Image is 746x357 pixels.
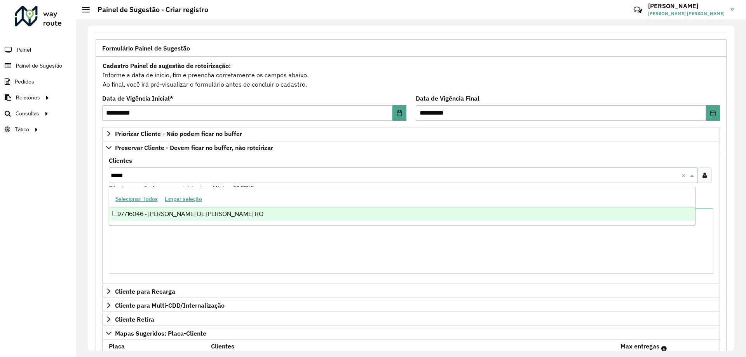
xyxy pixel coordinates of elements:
label: Max entregas [621,341,659,351]
small: Clientes que não devem ser roteirizados – Máximo 50 PDVS [109,185,254,192]
div: Informe a data de inicio, fim e preencha corretamente os campos abaixo. Ao final, você irá pré-vi... [102,61,720,89]
em: Máximo de clientes que serão colocados na mesma rota com os clientes informados [661,345,667,352]
span: Clear all [682,171,688,180]
label: Clientes [211,341,234,351]
div: 97716046 - [PERSON_NAME] DE [PERSON_NAME] RO [109,207,695,221]
button: Selecionar Todos [112,193,161,205]
span: [PERSON_NAME] [PERSON_NAME] [648,10,725,17]
label: Clientes [109,156,132,165]
span: Painel [17,46,31,54]
h2: Painel de Sugestão - Criar registro [90,5,208,14]
a: Priorizar Cliente - Não podem ficar no buffer [102,127,720,140]
span: Consultas [16,110,39,118]
label: Data de Vigência Inicial [102,94,173,103]
a: Cliente para Recarga [102,285,720,298]
a: Contato Rápido [629,2,646,18]
span: Tático [15,125,29,134]
span: Mapas Sugeridos: Placa-Cliente [115,330,206,336]
strong: Cadastro Painel de sugestão de roteirização: [103,62,231,70]
a: Preservar Cliente - Devem ficar no buffer, não roteirizar [102,141,720,154]
span: Pedidos [15,78,34,86]
h3: [PERSON_NAME] [648,2,725,10]
span: Cliente para Multi-CDD/Internalização [115,302,225,308]
span: Painel de Sugestão [16,62,62,70]
a: Mapas Sugeridos: Placa-Cliente [102,327,720,340]
button: Choose Date [706,105,720,121]
button: Limpar seleção [161,193,206,205]
span: Formulário Painel de Sugestão [102,45,190,51]
label: Data de Vigência Final [416,94,479,103]
span: Priorizar Cliente - Não podem ficar no buffer [115,131,242,137]
button: Choose Date [392,105,406,121]
div: Preservar Cliente - Devem ficar no buffer, não roteirizar [102,154,720,284]
span: Cliente para Recarga [115,288,175,294]
span: Preservar Cliente - Devem ficar no buffer, não roteirizar [115,145,273,151]
label: Placa [109,341,125,351]
span: Cliente Retira [115,316,154,322]
a: Cliente Retira [102,313,720,326]
span: Relatórios [16,94,40,102]
a: Cliente para Multi-CDD/Internalização [102,299,720,312]
ng-dropdown-panel: Options list [109,187,695,225]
